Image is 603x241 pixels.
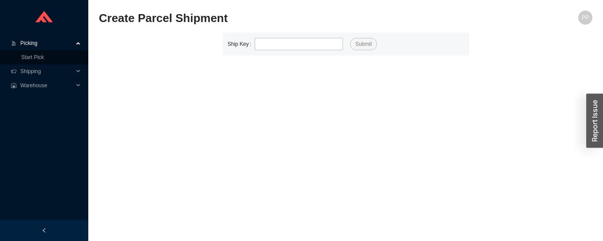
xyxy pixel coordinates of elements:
[41,228,47,233] span: left
[99,11,469,26] h2: Create Parcel Shipment
[20,36,73,50] span: Picking
[228,38,255,50] label: Ship Key
[582,11,589,25] span: PP
[20,78,73,93] span: Warehouse
[20,64,73,78] span: Shipping
[21,54,44,60] a: Start Pick
[350,38,377,50] button: Submit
